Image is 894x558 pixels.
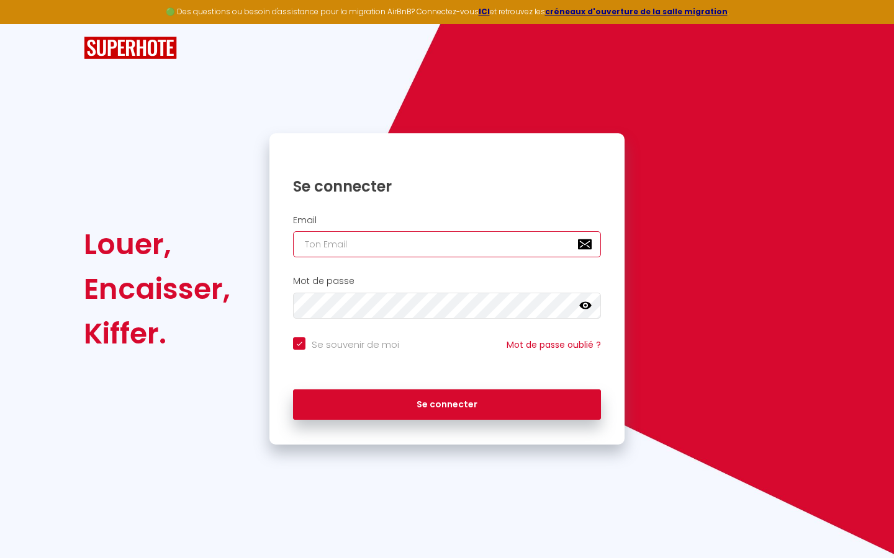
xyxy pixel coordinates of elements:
[479,6,490,17] a: ICI
[293,215,601,226] h2: Email
[545,6,728,17] a: créneaux d'ouverture de la salle migration
[293,389,601,420] button: Se connecter
[84,222,230,267] div: Louer,
[293,231,601,257] input: Ton Email
[84,37,177,60] img: SuperHote logo
[507,339,601,351] a: Mot de passe oublié ?
[84,267,230,311] div: Encaisser,
[293,177,601,196] h1: Se connecter
[10,5,47,42] button: Ouvrir le widget de chat LiveChat
[84,311,230,356] div: Kiffer.
[293,276,601,286] h2: Mot de passe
